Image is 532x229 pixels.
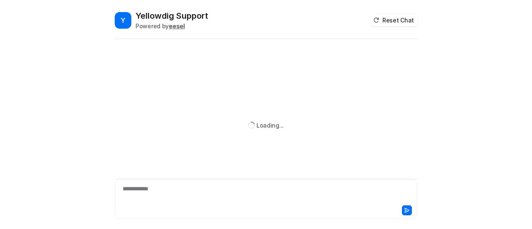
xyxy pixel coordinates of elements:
span: Y [115,12,131,29]
div: Powered by [135,22,208,30]
b: eesel [169,22,185,30]
button: Reset Chat [371,14,417,26]
h2: Yellowdig Support [135,10,208,22]
div: Loading... [256,121,284,130]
